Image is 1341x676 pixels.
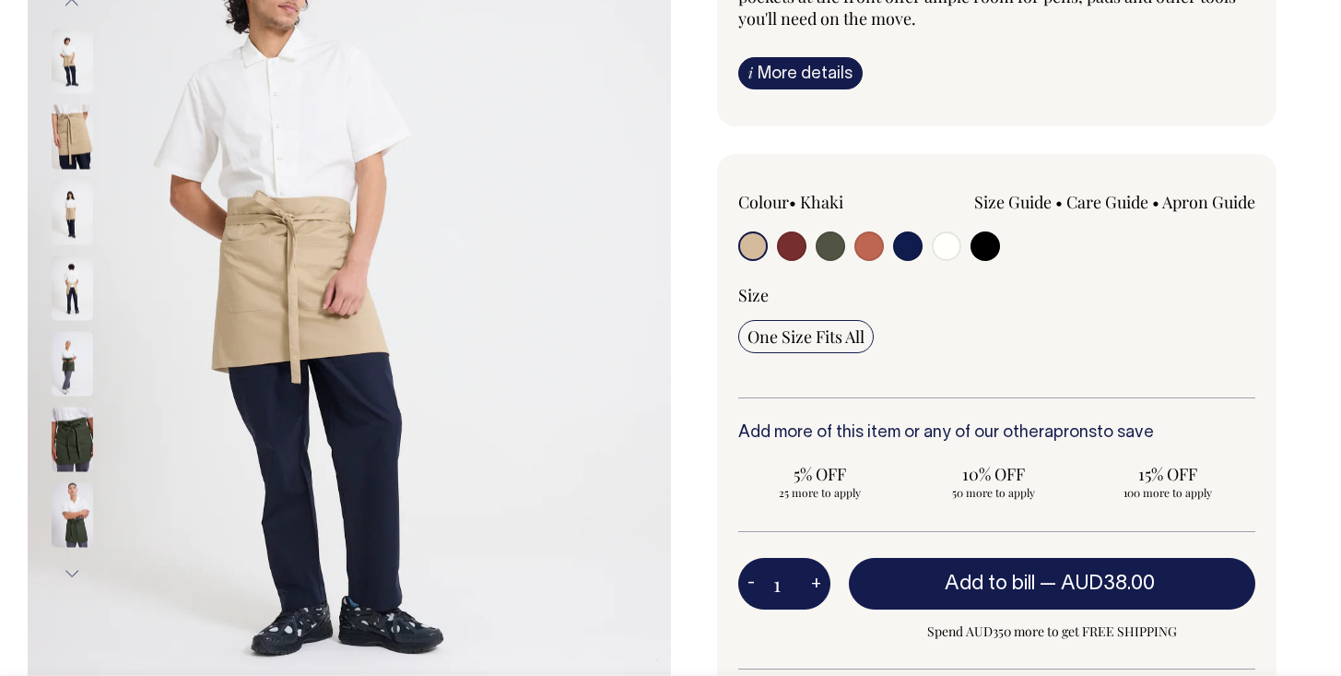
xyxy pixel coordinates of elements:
span: 100 more to apply [1096,485,1241,500]
input: One Size Fits All [738,320,874,353]
span: Add to bill [945,575,1035,593]
button: - [738,565,764,602]
button: + [802,565,830,602]
button: Next [58,553,86,595]
span: • [789,191,796,213]
img: khaki [52,256,93,321]
span: 10% OFF [922,463,1066,485]
input: 5% OFF 25 more to apply [738,457,901,505]
a: Size Guide [974,191,1052,213]
input: 15% OFF 100 more to apply [1087,457,1250,505]
span: Spend AUD350 more to get FREE SHIPPING [849,621,1256,643]
span: 50 more to apply [922,485,1066,500]
input: 10% OFF 50 more to apply [912,457,1076,505]
div: Colour [738,191,946,213]
img: khaki [52,30,93,94]
span: i [748,63,753,82]
span: 5% OFF [747,463,892,485]
span: One Size Fits All [747,326,865,348]
h6: Add more of this item or any of our other to save [738,424,1256,443]
a: iMore details [738,57,863,89]
img: olive [52,408,93,472]
button: Add to bill —AUD38.00 [849,558,1256,610]
img: olive [52,483,93,548]
span: • [1152,191,1159,213]
img: khaki [52,105,93,170]
span: — [1040,575,1159,593]
img: olive [52,332,93,397]
a: Apron Guide [1162,191,1255,213]
span: AUD38.00 [1061,575,1155,593]
label: Khaki [800,191,843,213]
span: 15% OFF [1096,463,1241,485]
div: Size [738,284,1256,306]
img: khaki [52,181,93,245]
span: • [1055,191,1063,213]
a: aprons [1044,425,1097,441]
a: Care Guide [1066,191,1148,213]
span: 25 more to apply [747,485,892,500]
